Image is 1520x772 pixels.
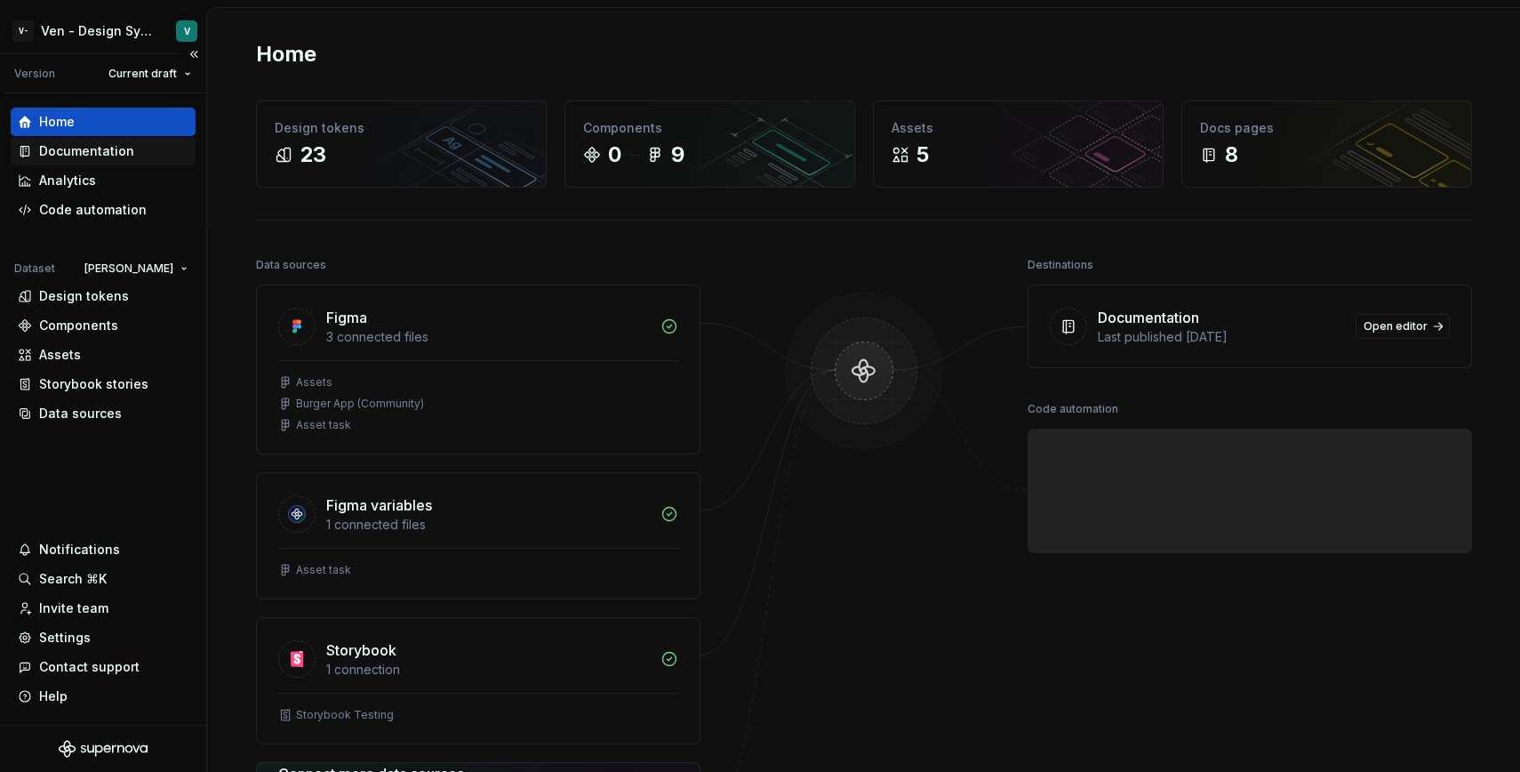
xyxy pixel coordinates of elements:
div: Design tokens [39,287,129,305]
div: 3 connected files [326,328,650,346]
button: Notifications [11,535,196,564]
a: Analytics [11,166,196,195]
a: Components [11,311,196,340]
div: Search ⌘K [39,570,107,588]
div: Storybook stories [39,375,148,393]
a: Code automation [11,196,196,224]
a: Assets5 [873,101,1164,188]
div: 0 [608,141,621,169]
a: Settings [11,623,196,652]
div: Destinations [1028,253,1093,277]
button: Current draft [100,61,199,86]
div: Contact support [39,658,140,676]
div: Ven - Design System Test [41,22,155,40]
div: 8 [1225,141,1238,169]
button: V-Ven - Design System TestV [4,12,203,50]
div: Assets [892,119,1145,137]
button: Help [11,682,196,711]
a: Storybook stories [11,370,196,398]
div: Figma variables [326,495,432,516]
div: 9 [671,141,684,169]
div: Data sources [39,405,122,422]
div: Figma [326,307,367,328]
div: Notifications [39,541,120,559]
div: Settings [39,629,91,647]
a: Figma variables1 connected filesAsset task [256,472,700,599]
div: Analytics [39,172,96,189]
a: Home [11,108,196,136]
div: Dataset [14,261,55,276]
div: Invite team [39,599,108,617]
a: Documentation [11,137,196,165]
button: [PERSON_NAME] [76,256,196,281]
div: Assets [39,346,81,364]
a: Storybook1 connectionStorybook Testing [256,617,700,744]
div: Design tokens [275,119,528,137]
div: Home [39,113,75,131]
div: V [184,24,190,38]
div: Data sources [256,253,326,277]
div: Help [39,688,68,705]
h2: Home [256,40,316,68]
div: Components [583,119,836,137]
a: Components09 [564,101,855,188]
div: Docs pages [1200,119,1453,137]
div: 1 connection [326,661,650,679]
span: [PERSON_NAME] [84,261,173,276]
div: Code automation [39,201,147,219]
div: Components [39,317,118,334]
svg: Supernova Logo [59,740,148,758]
div: Storybook Testing [296,708,394,722]
a: Open editor [1356,314,1450,339]
div: Documentation [1098,307,1199,328]
div: Burger App (Community) [296,397,424,411]
button: Contact support [11,653,196,681]
a: Invite team [11,594,196,623]
span: Open editor [1364,319,1428,334]
a: Assets [11,341,196,369]
button: Search ⌘K [11,565,196,593]
div: Version [14,67,55,81]
a: Docs pages8 [1181,101,1472,188]
div: 23 [300,141,326,169]
div: Last published [DATE] [1098,328,1345,346]
div: Asset task [296,418,351,432]
div: Documentation [39,142,134,160]
div: V- [12,20,34,42]
a: Design tokens23 [256,101,547,188]
a: Data sources [11,399,196,428]
a: Design tokens [11,282,196,310]
div: Assets [296,375,332,390]
button: Collapse sidebar [181,42,206,67]
div: Storybook [326,639,396,661]
div: Asset task [296,563,351,577]
span: Current draft [108,67,177,81]
div: Code automation [1028,397,1118,422]
div: 5 [916,141,929,169]
div: 1 connected files [326,516,650,534]
a: Figma3 connected filesAssetsBurger App (Community)Asset task [256,285,700,454]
